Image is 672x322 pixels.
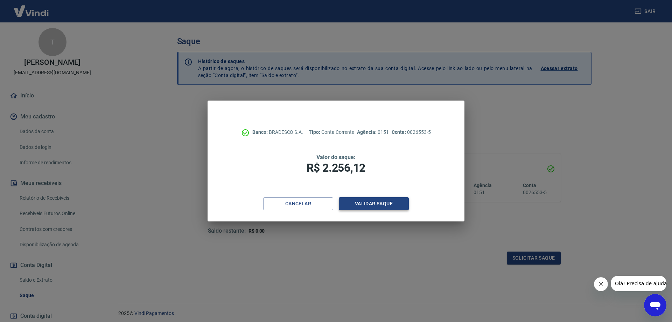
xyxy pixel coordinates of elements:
[611,276,666,291] iframe: Mensagem da empresa
[309,129,354,136] p: Conta Corrente
[309,129,321,135] span: Tipo:
[392,129,407,135] span: Conta:
[644,294,666,316] iframe: Botão para abrir a janela de mensagens
[263,197,333,210] button: Cancelar
[339,197,409,210] button: Validar saque
[307,161,365,174] span: R$ 2.256,12
[392,129,431,136] p: 0026553-5
[594,277,608,291] iframe: Fechar mensagem
[357,129,388,136] p: 0151
[316,154,356,160] span: Valor do saque:
[4,5,59,11] span: Olá! Precisa de ajuda?
[357,129,378,135] span: Agência:
[252,129,269,135] span: Banco:
[252,129,303,136] p: BRADESCO S.A.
